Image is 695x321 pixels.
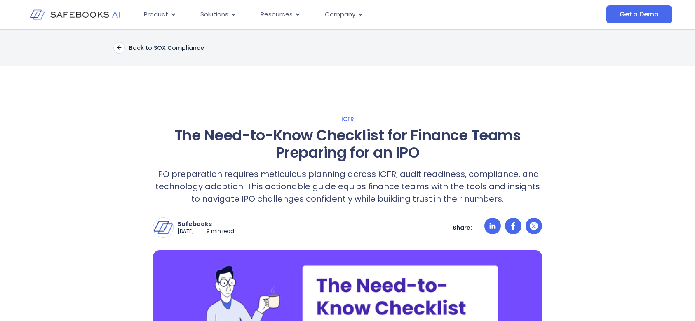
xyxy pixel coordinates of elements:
[261,10,293,19] span: Resources
[620,10,659,19] span: Get a Demo
[153,218,173,237] img: Safebooks
[113,42,204,53] a: Back to SOX Compliance
[129,44,204,51] p: Back to SOX Compliance
[207,228,234,235] p: 9 min read
[325,10,355,19] span: Company
[137,7,524,23] div: Menu Toggle
[72,115,623,123] a: ICFR
[178,228,194,235] p: [DATE]
[178,220,234,228] p: Safebooks
[200,10,228,19] span: Solutions
[137,7,524,23] nav: Menu
[453,224,472,231] p: Share:
[144,10,168,19] span: Product
[606,5,672,23] a: Get a Demo
[153,127,542,161] h1: The Need-to-Know Checklist for Finance Teams Preparing for an IPO
[153,168,542,205] p: IPO preparation requires meticulous planning across ICFR, audit readiness, compliance, and techno...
